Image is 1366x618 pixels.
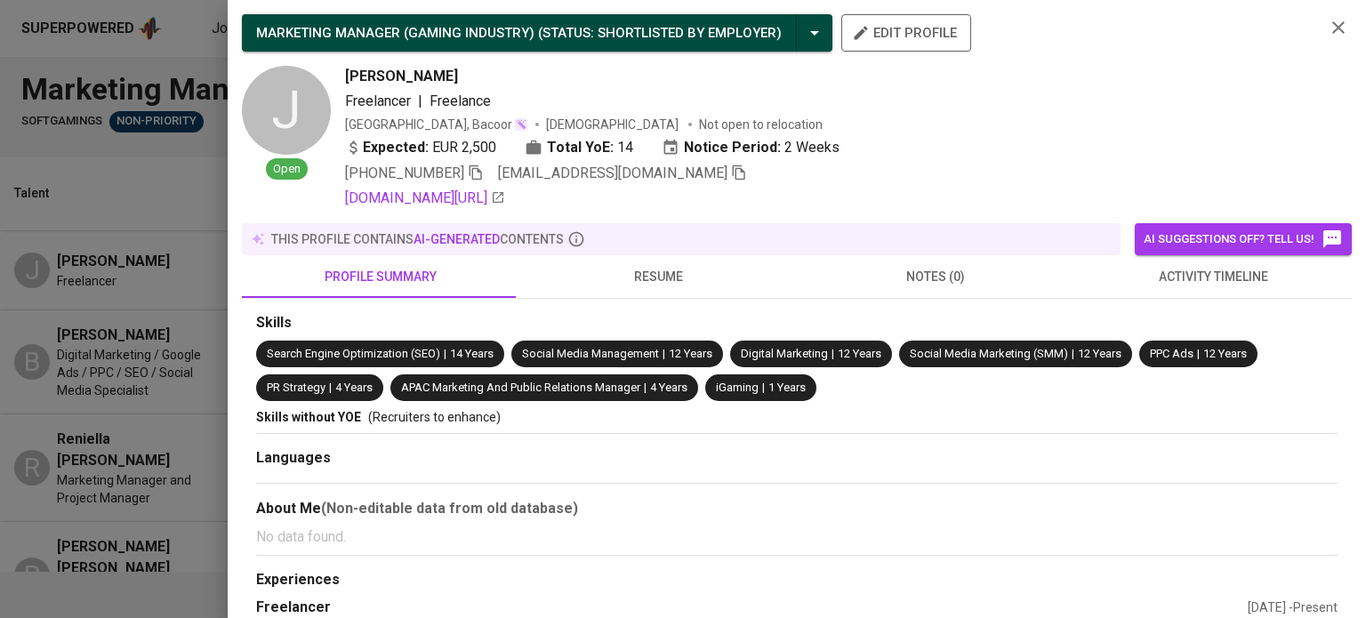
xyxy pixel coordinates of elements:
[430,92,491,109] span: Freelance
[345,137,496,158] div: EUR 2,500
[522,347,659,360] span: Social Media Management
[530,266,786,288] span: resume
[617,137,633,158] span: 14
[1248,598,1338,616] div: [DATE] - Present
[256,410,361,424] span: Skills without YOE
[256,570,1338,590] div: Experiences
[716,381,759,394] span: iGaming
[345,92,411,109] span: Freelancer
[345,116,528,133] div: [GEOGRAPHIC_DATA], Bacoor
[841,14,971,52] button: edit profile
[741,347,828,360] span: Digital Marketing
[768,381,806,394] span: 1 Years
[663,346,665,363] span: |
[321,500,578,517] b: (Non-editable data from old database)
[256,313,1338,333] div: Skills
[418,91,422,112] span: |
[363,137,429,158] b: Expected:
[1078,347,1121,360] span: 12 Years
[242,66,331,155] div: J
[856,21,957,44] span: edit profile
[1150,347,1193,360] span: PPC Ads
[368,410,501,424] span: (Recruiters to enhance)
[1085,266,1341,288] span: activity timeline
[762,380,765,397] span: |
[345,165,464,181] span: [PHONE_NUMBER]
[838,347,881,360] span: 12 Years
[684,137,781,158] b: Notice Period:
[1197,346,1200,363] span: |
[546,116,681,133] span: [DEMOGRAPHIC_DATA]
[650,381,687,394] span: 4 Years
[267,381,325,394] span: PR Strategy
[444,346,446,363] span: |
[841,25,971,39] a: edit profile
[256,448,1338,469] div: Languages
[253,266,509,288] span: profile summary
[271,230,564,248] p: this profile contains contents
[808,266,1064,288] span: notes (0)
[256,498,1338,519] div: About Me
[669,347,712,360] span: 12 Years
[345,188,505,209] a: [DOMAIN_NAME][URL]
[345,66,458,87] span: [PERSON_NAME]
[644,380,647,397] span: |
[256,598,1248,618] div: Freelancer
[256,526,1338,548] p: No data found.
[832,346,834,363] span: |
[267,347,440,360] span: Search Engine Optimization (SEO)
[1144,229,1343,250] span: AI suggestions off? Tell us!
[335,381,373,394] span: 4 Years
[1203,347,1247,360] span: 12 Years
[401,381,640,394] span: APAC Marketing And Public Relations Manager
[414,232,500,246] span: AI-generated
[662,137,840,158] div: 2 Weeks
[1072,346,1074,363] span: |
[910,347,1068,360] span: Social Media Marketing (SMM)
[498,165,727,181] span: [EMAIL_ADDRESS][DOMAIN_NAME]
[242,14,832,52] button: MARKETING MANAGER (GAMING INDUSTRY) (STATUS: Shortlisted by Employer)
[547,137,614,158] b: Total YoE:
[266,161,308,178] span: Open
[699,116,823,133] p: Not open to relocation
[256,25,534,41] span: MARKETING MANAGER (GAMING INDUSTRY)
[450,347,494,360] span: 14 Years
[538,25,782,41] span: ( STATUS : Shortlisted by Employer )
[1135,223,1352,255] button: AI suggestions off? Tell us!
[514,117,528,132] img: magic_wand.svg
[329,380,332,397] span: |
